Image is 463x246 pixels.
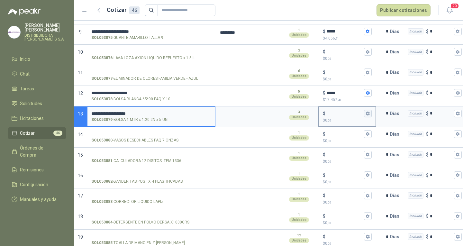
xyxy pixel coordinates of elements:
a: Inicio [8,53,66,65]
div: Incluido [408,151,423,158]
p: 5 [298,89,300,94]
div: Incluido [408,69,423,76]
span: 0 [325,180,331,184]
p: [PERSON_NAME] [PERSON_NAME] [24,23,66,32]
button: Incluido $ [454,192,462,199]
span: Configuración [20,181,48,188]
input: SOL053879-BOLSA 1 MTR x 1.20 2N x 5 UNI [91,111,211,116]
span: 0 [325,56,331,61]
span: Solicitudes [20,100,42,107]
p: - LAVA LOZA AXION LIQUIDO REPUESTO x 1.5 lt [91,55,195,61]
strong: SOL053878 [91,96,113,102]
a: Órdenes de Compra [8,142,66,161]
button: $$0,00 [364,110,372,117]
input: $$0,00 [327,152,363,157]
span: ,00 [327,221,331,225]
button: Incluido $ [454,171,462,179]
strong: SOL053885 [91,240,113,246]
p: $ [323,199,372,205]
div: Unidades [289,156,309,161]
input: $$4.056,71 [327,29,363,34]
p: 2 [298,48,300,53]
p: Días [390,169,402,182]
span: ,30 [337,98,341,102]
input: Incluido $ [430,91,453,96]
button: $$0,00 [364,68,372,76]
span: Manuales y ayuda [20,196,57,203]
p: $ [426,69,429,76]
a: Remisiones [8,164,66,176]
span: ,00 [327,242,331,245]
button: $$0,00 [364,151,372,159]
p: Días [390,128,402,141]
div: Incluido [408,49,423,55]
span: ,71 [335,37,339,40]
div: 46 [129,6,140,14]
input: SOL053875-GUANTE AMARILLO TALLA 9 [91,29,211,34]
div: Unidades [289,74,309,79]
div: Unidades [289,94,309,99]
span: ,00 [327,201,331,204]
p: $ [323,97,372,103]
button: Incluido $ [454,110,462,117]
strong: SOL053880 [91,137,113,143]
input: Incluido $ [430,214,453,219]
span: Cotizar [20,130,35,137]
strong: SOL053881 [91,158,113,164]
p: 1 [298,192,300,197]
strong: SOL053884 [91,219,113,225]
span: Órdenes de Compra [20,144,60,159]
p: $ [323,159,372,165]
p: Días [390,45,402,58]
span: 0 [325,77,331,81]
p: $ [323,172,325,179]
div: Incluido [408,213,423,219]
div: Incluido [408,172,423,178]
p: $ [323,69,325,76]
a: Configuración [8,178,66,191]
p: 1 [298,151,300,156]
h2: Cotizar [107,5,140,14]
p: 1 [298,28,300,33]
p: Días [390,230,402,243]
input: $$0,00 [327,132,363,136]
span: Licitaciones [20,115,44,122]
p: Días [390,210,402,223]
div: Unidades [289,135,309,141]
div: Unidades [289,197,309,202]
img: Company Logo [8,26,20,38]
p: Días [390,189,402,202]
a: Chat [8,68,66,80]
p: - BANDERITAS POST X 4 PLASTIFICADAS [91,178,183,185]
span: ,00 [327,160,331,163]
div: Incluido [408,28,423,35]
strong: SOL053876 [91,55,113,61]
input: SOL053880-VASOS DESECHABLES PAQ 7 ONZAS [91,132,211,137]
p: $ [323,76,372,82]
button: $$4.056,71 [364,28,372,35]
span: 9 [79,29,82,34]
input: Incluido $ [430,173,453,178]
span: 16 [78,173,83,178]
p: $ [323,179,372,185]
p: $ [323,56,372,62]
input: SOL053877-ELIMINADOR DE OLORES FAMILIA VERDE - AZUL [91,70,211,75]
span: Remisiones [20,166,44,173]
div: Incluido [408,90,423,96]
p: - GUANTE AMARILLO TALLA 9 [91,35,163,41]
input: Incluido $ [430,111,453,116]
span: Inicio [20,56,30,63]
span: 19 [78,234,83,240]
input: $$17.457,30 [327,91,363,96]
p: - VASOS DESECHABLES PAQ 7 ONZAS [91,137,178,143]
p: Días [390,25,402,38]
strong: SOL053877 [91,76,113,82]
div: Unidades [289,176,309,181]
span: ,00 [327,119,331,122]
img: Logo peakr [8,8,41,15]
p: - CALCULADORA 12 DIGITOS ITEM 1336 [91,158,181,164]
a: Solicitudes [8,97,66,110]
p: 1 [298,171,300,177]
p: $ [426,233,429,240]
div: Unidades [289,115,309,120]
